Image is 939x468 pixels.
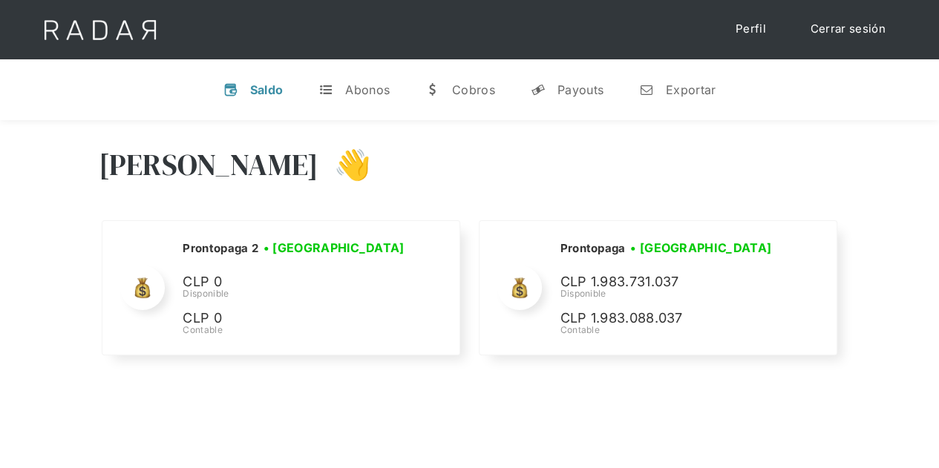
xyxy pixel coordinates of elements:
p: CLP 1.983.731.037 [560,271,782,293]
div: y [531,82,546,97]
div: Abonos [345,82,390,97]
p: CLP 1.983.088.037 [560,308,782,329]
h3: • [GEOGRAPHIC_DATA] [630,239,771,257]
h2: Prontopaga [560,241,625,256]
p: CLP 0 [183,308,405,329]
div: Contable [560,323,782,337]
h3: [PERSON_NAME] [99,146,319,183]
div: Disponible [560,287,782,300]
div: t [318,82,333,97]
p: CLP 0 [183,271,405,293]
div: Contable [183,323,409,337]
h2: Prontopaga 2 [183,241,258,256]
div: Saldo [250,82,284,97]
div: Cobros [452,82,495,97]
div: v [223,82,238,97]
div: Exportar [666,82,716,97]
div: Disponible [183,287,409,300]
a: Cerrar sesión [796,15,900,44]
div: n [639,82,654,97]
div: w [425,82,440,97]
h3: • [GEOGRAPHIC_DATA] [264,239,405,257]
a: Perfil [721,15,781,44]
h3: 👋 [318,146,370,183]
div: Payouts [557,82,603,97]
